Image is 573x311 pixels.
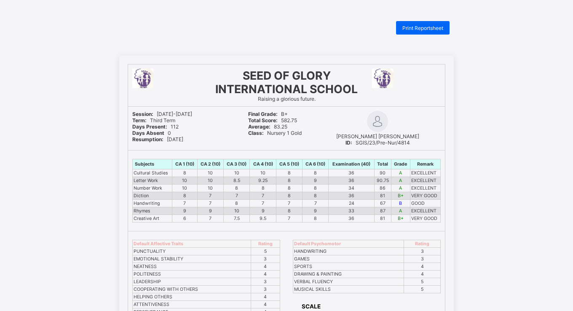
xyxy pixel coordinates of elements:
span: SEED OF GLORY INTERNATIONAL SCHOOL [215,69,358,96]
td: POLITENESS [133,271,251,278]
td: DRAWING & PAINTING [293,271,404,278]
td: 4 [251,301,280,308]
th: Total [374,159,391,169]
td: 34 [329,185,375,192]
td: B+ [391,215,410,223]
td: 7 [303,200,329,207]
th: Default Affective Traits [133,240,251,248]
td: 36 [329,192,375,200]
td: 9 [172,207,197,215]
td: NEATNESS [133,263,251,271]
span: SGIS/23/Pre-Nur/4814 [345,139,410,146]
td: EXCELLENT [410,169,440,177]
td: 8.5 [224,177,250,185]
th: Subjects [133,159,172,169]
td: 10 [224,207,250,215]
td: 9.5 [250,215,276,223]
td: 7.5 [224,215,250,223]
span: [PERSON_NAME] [PERSON_NAME] [336,133,419,139]
td: VERY GOOD [410,215,440,223]
span: 0 [132,130,171,136]
td: 10 [224,169,250,177]
td: 4 [251,293,280,301]
td: EXCELLENT [410,177,440,185]
td: 36 [329,215,375,223]
td: 3 [251,255,280,263]
span: 112 [132,123,179,130]
td: 9.25 [250,177,276,185]
td: 10 [250,169,276,177]
td: VERBAL FLUENCY [293,278,404,286]
th: CA 3 (10) [224,159,250,169]
b: ID: [345,139,352,146]
b: Days Absent [132,130,164,136]
b: Total Score: [248,117,278,123]
td: 10 [197,185,223,192]
td: EXCELLENT [410,185,440,192]
td: B+ [391,192,410,200]
td: 10 [172,185,197,192]
td: 24 [329,200,375,207]
td: 4 [404,271,441,278]
b: Term: [132,117,147,123]
td: Letter Work [133,177,172,185]
td: LEADERSHIP [133,278,251,286]
td: VERY GOOD [410,192,440,200]
b: Days Present: [132,123,167,130]
td: PUNCTUALITY [133,248,251,255]
td: 36 [329,169,375,177]
td: 10 [197,177,223,185]
td: 3 [251,286,280,293]
td: 7 [197,200,223,207]
td: 8 [224,200,250,207]
td: 9 [197,207,223,215]
td: 8 [303,169,329,177]
td: SPORTS [293,263,404,271]
th: Remark [410,159,440,169]
th: CA 4 (10) [250,159,276,169]
td: 5 [251,248,280,255]
td: 9 [303,177,329,185]
td: 3 [404,248,441,255]
td: Rhymes [133,207,172,215]
td: 8 [276,169,302,177]
td: 7 [224,192,250,200]
span: Nursery 1 Gold [248,130,302,136]
span: [DATE]-[DATE] [132,111,192,117]
td: HELPING OTHERS [133,293,251,301]
td: 7 [197,192,223,200]
td: Handwriting [133,200,172,207]
th: Default Psychomotor [293,240,404,248]
span: B+ [248,111,288,117]
td: ATTENTIVENESS [133,301,251,308]
td: 8 [276,207,302,215]
td: 81 [374,192,391,200]
td: 4 [251,263,280,271]
td: 8 [276,177,302,185]
b: Class: [248,130,264,136]
td: 4 [251,271,280,278]
td: 7 [172,200,197,207]
td: 5 [404,286,441,293]
th: Rating [404,240,441,248]
td: 8 [172,192,197,200]
td: 7 [197,215,223,223]
td: EXCELLENT [410,207,440,215]
td: 10 [172,177,197,185]
td: 9 [250,207,276,215]
td: GAMES [293,255,404,263]
td: 3 [251,278,280,286]
td: 33 [329,207,375,215]
td: 7 [250,192,276,200]
td: Cultural Studies [133,169,172,177]
span: Third Term [132,117,175,123]
td: 8 [224,185,250,192]
td: 90 [374,169,391,177]
td: HANDWRITING [293,248,404,255]
td: MUSICAL SKILLS [293,286,404,293]
td: 8 [172,169,197,177]
th: CA 6 (10) [303,159,329,169]
td: 4 [404,263,441,271]
b: Average: [248,123,270,130]
span: 83.25 [248,123,287,130]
